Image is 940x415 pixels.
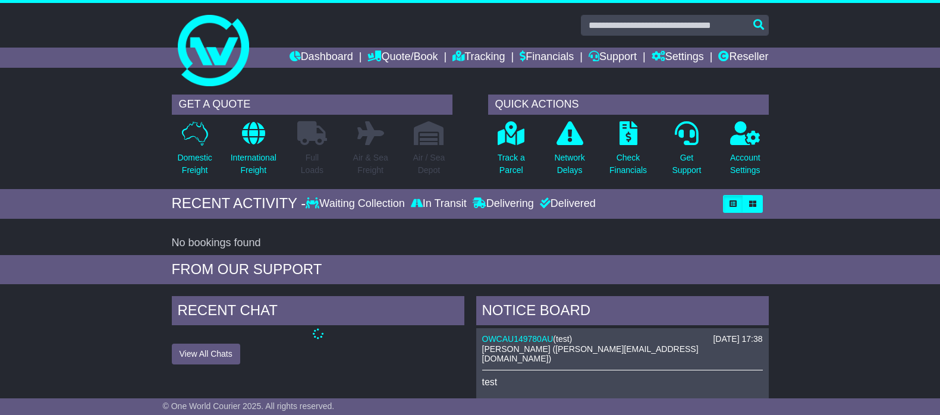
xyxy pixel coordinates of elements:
[353,152,388,177] p: Air & Sea Freight
[470,197,537,210] div: Delivering
[482,334,554,344] a: OWCAU149780AU
[452,48,505,68] a: Tracking
[177,121,212,183] a: DomesticFreight
[537,197,596,210] div: Delivered
[713,334,762,344] div: [DATE] 17:38
[290,48,353,68] a: Dashboard
[482,344,699,364] span: [PERSON_NAME] ([PERSON_NAME][EMAIL_ADDRESS][DOMAIN_NAME])
[488,95,769,115] div: QUICK ACTIONS
[172,261,769,278] div: FROM OUR SUPPORT
[482,334,763,344] div: ( )
[556,334,570,344] span: test
[172,344,240,364] button: View All Chats
[408,197,470,210] div: In Transit
[497,121,526,183] a: Track aParcel
[498,152,525,177] p: Track a Parcel
[367,48,438,68] a: Quote/Book
[163,401,335,411] span: © One World Courier 2025. All rights reserved.
[177,152,212,177] p: Domestic Freight
[671,121,702,183] a: GetSupport
[718,48,768,68] a: Reseller
[306,197,407,210] div: Waiting Collection
[652,48,704,68] a: Settings
[476,296,769,328] div: NOTICE BOARD
[554,121,585,183] a: NetworkDelays
[172,95,452,115] div: GET A QUOTE
[520,48,574,68] a: Financials
[231,152,276,177] p: International Freight
[730,152,760,177] p: Account Settings
[672,152,701,177] p: Get Support
[172,296,464,328] div: RECENT CHAT
[482,376,763,388] p: test
[230,121,277,183] a: InternationalFreight
[172,195,306,212] div: RECENT ACTIVITY -
[172,237,769,250] div: No bookings found
[554,152,584,177] p: Network Delays
[609,152,647,177] p: Check Financials
[297,152,327,177] p: Full Loads
[730,121,761,183] a: AccountSettings
[413,152,445,177] p: Air / Sea Depot
[589,48,637,68] a: Support
[609,121,647,183] a: CheckFinancials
